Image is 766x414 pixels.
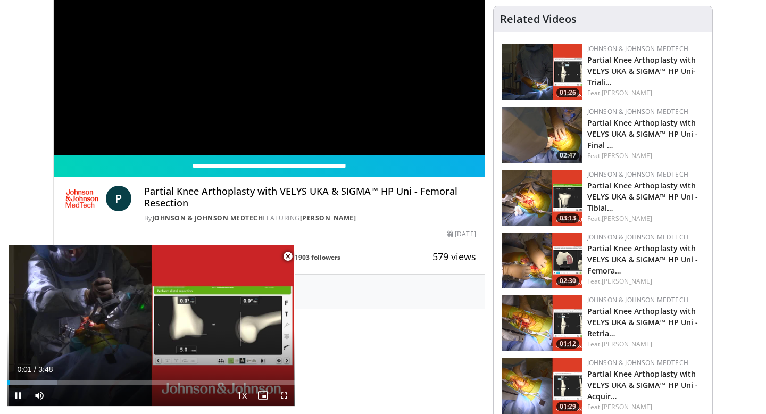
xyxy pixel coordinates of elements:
[602,402,652,411] a: [PERSON_NAME]
[587,295,688,304] a: Johnson & Johnson MedTech
[602,340,652,349] a: [PERSON_NAME]
[7,380,295,385] div: Progress Bar
[587,180,698,213] a: Partial Knee Arthoplasty with VELYS UKA & SIGMA™ HP Uni - Tibial…
[144,186,476,209] h4: Partial Knee Arthoplasty with VELYS UKA & SIGMA™ HP Uni - Femoral Resection
[17,365,31,374] span: 0:01
[587,151,704,161] div: Feat.
[602,88,652,97] a: [PERSON_NAME]
[502,170,582,226] img: fca33e5d-2676-4c0d-8432-0e27cf4af401.png.150x105_q85_crop-smart_upscale.png
[7,245,295,407] video-js: Video Player
[38,365,53,374] span: 3:48
[432,250,476,263] span: 579 views
[602,214,652,223] a: [PERSON_NAME]
[587,277,704,286] div: Feat.
[502,358,582,414] a: 01:29
[502,295,582,351] a: 01:12
[502,107,582,163] a: 02:47
[106,186,131,211] a: P
[502,170,582,226] a: 03:13
[502,44,582,100] img: 54517014-b7e0-49d7-8366-be4d35b6cc59.png.150x105_q85_crop-smart_upscale.png
[587,118,698,150] a: Partial Knee Arthoplasty with VELYS UKA & SIGMA™ HP Uni - Final …
[556,88,579,97] span: 01:26
[556,402,579,411] span: 01:29
[587,107,688,116] a: Johnson & Johnson MedTech
[502,233,582,288] img: 27e23ca4-618a-4dda-a54e-349283c0b62a.png.150x105_q85_crop-smart_upscale.png
[34,365,36,374] span: /
[602,151,652,160] a: [PERSON_NAME]
[152,213,263,222] a: Johnson & Johnson MedTech
[502,233,582,288] a: 02:30
[502,358,582,414] img: dd3a4334-c556-4f04-972a-bd0a847124c3.png.150x105_q85_crop-smart_upscale.png
[273,385,295,406] button: Fullscreen
[277,245,298,268] button: Close
[62,186,102,211] img: Johnson & Johnson MedTech
[602,277,652,286] a: [PERSON_NAME]
[556,213,579,223] span: 03:13
[587,233,688,242] a: Johnson & Johnson MedTech
[556,151,579,160] span: 02:47
[587,358,688,367] a: Johnson & Johnson MedTech
[7,385,29,406] button: Pause
[587,214,704,223] div: Feat.
[556,339,579,349] span: 01:12
[231,385,252,406] button: Playback Rate
[29,385,50,406] button: Mute
[587,306,698,338] a: Partial Knee Arthoplasty with VELYS UKA & SIGMA™ HP Uni - Retria…
[587,55,696,87] a: Partial Knee Arthoplasty with VELYS UKA & SIGMA™ HP Uni- Triali…
[587,44,688,53] a: Johnson & Johnson MedTech
[295,253,340,262] a: 1903 followers
[556,276,579,286] span: 02:30
[144,213,476,223] div: By FEATURING
[587,340,704,349] div: Feat.
[587,402,704,412] div: Feat.
[502,295,582,351] img: 27d2ec60-bae8-41df-9ceb-8f0e9b1e3492.png.150x105_q85_crop-smart_upscale.png
[300,213,356,222] a: [PERSON_NAME]
[252,385,273,406] button: Enable picture-in-picture mode
[502,44,582,100] a: 01:26
[502,107,582,163] img: 2dac1888-fcb6-4628-a152-be974a3fbb82.png.150x105_q85_crop-smart_upscale.png
[447,229,476,239] div: [DATE]
[587,369,698,401] a: Partial Knee Arthoplasty with VELYS UKA & SIGMA™ HP Uni - Acquir…
[587,170,688,179] a: Johnson & Johnson MedTech
[587,243,698,276] a: Partial Knee Arthoplasty with VELYS UKA & SIGMA™ HP Uni - Femora…
[500,13,577,26] h4: Related Videos
[587,88,704,98] div: Feat.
